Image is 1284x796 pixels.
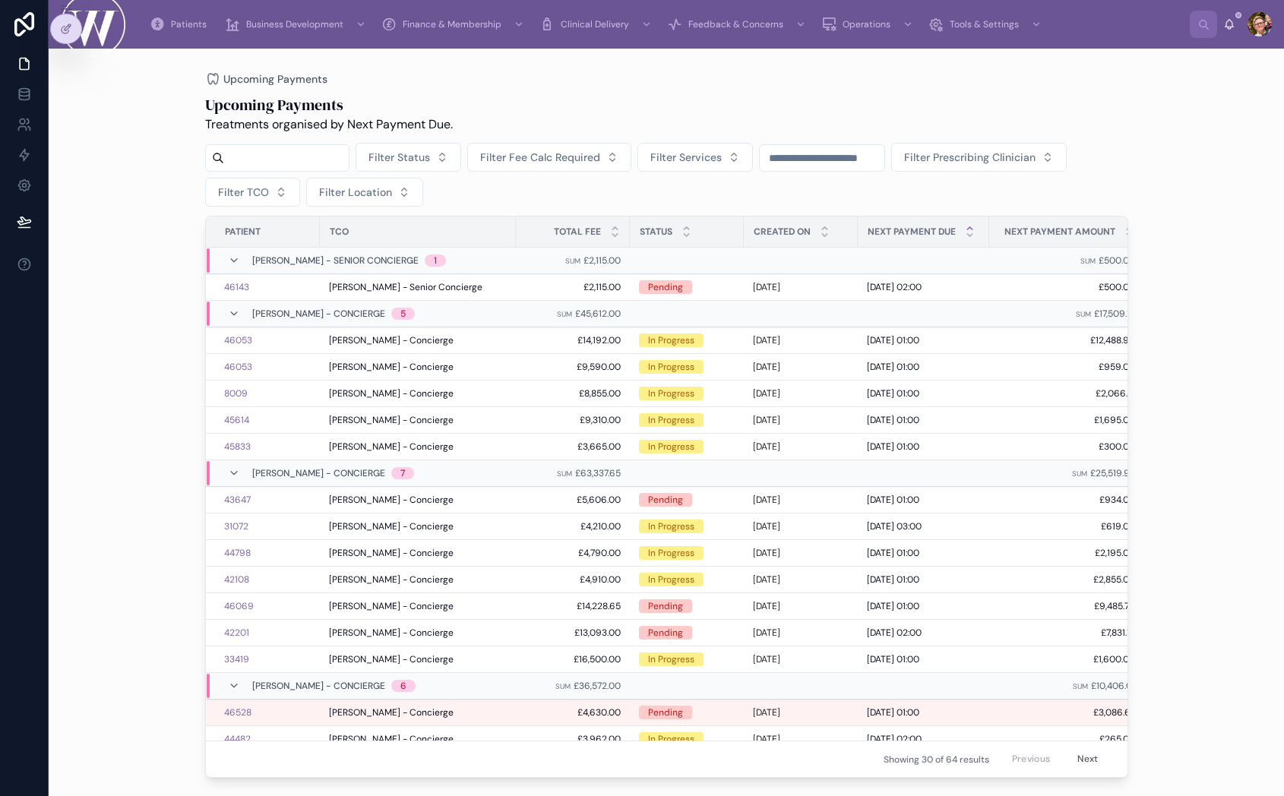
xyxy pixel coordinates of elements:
[639,440,735,453] a: In Progress
[525,494,621,506] a: £5,606.00
[753,520,780,532] p: [DATE]
[554,226,601,238] span: Total Fee
[639,360,735,374] a: In Progress
[224,733,251,745] a: 44482
[867,334,919,346] span: [DATE] 01:00
[224,600,254,612] a: 46069
[753,441,849,453] a: [DATE]
[329,414,454,426] span: [PERSON_NAME] - Concierge
[1073,681,1088,691] small: Sum
[867,334,980,346] a: [DATE] 01:00
[565,256,580,266] small: Sum
[753,361,849,373] a: [DATE]
[329,573,507,586] a: [PERSON_NAME] - Concierge
[329,653,507,665] a: [PERSON_NAME] - Concierge
[377,11,532,38] a: Finance & Membership
[998,414,1135,426] span: £1,695.00
[329,441,454,453] span: [PERSON_NAME] - Concierge
[224,573,249,586] span: 42108
[868,226,956,238] span: Next Payment Due
[998,387,1135,400] a: £2,066.17
[329,547,507,559] a: [PERSON_NAME] - Concierge
[561,18,629,30] span: Clinical Delivery
[998,520,1135,532] span: £619.00
[329,600,507,612] a: [PERSON_NAME] - Concierge
[525,733,621,745] a: £3,962.00
[403,18,501,30] span: Finance & Membership
[535,11,659,38] a: Clinical Delivery
[637,143,753,172] button: Select Button
[998,361,1135,373] a: £959.00
[224,414,249,426] a: 45614
[557,309,572,319] small: Sum
[525,441,621,453] a: £3,665.00
[639,280,735,294] a: Pending
[329,627,454,639] span: [PERSON_NAME] - Concierge
[329,627,507,639] a: [PERSON_NAME] - Concierge
[224,361,252,373] a: 46053
[400,680,406,692] div: 6
[648,493,683,507] div: Pending
[867,494,919,506] span: [DATE] 01:00
[224,441,251,453] a: 45833
[648,280,683,294] div: Pending
[639,413,735,427] a: In Progress
[639,546,735,560] a: In Progress
[648,360,694,374] div: In Progress
[525,520,621,532] span: £4,210.00
[224,387,311,400] a: 8009
[904,150,1036,165] span: Filter Prescribing Clinician
[753,706,780,719] p: [DATE]
[998,733,1135,745] a: £265.00
[224,573,311,586] a: 42108
[525,600,621,612] span: £14,228.65
[753,653,780,665] p: [DATE]
[400,467,405,479] div: 7
[998,334,1135,346] a: £12,488.96
[998,627,1135,639] a: £7,831.14
[329,706,507,719] a: [PERSON_NAME] - Concierge
[525,361,621,373] span: £9,590.00
[867,494,980,506] a: [DATE] 01:00
[224,494,311,506] a: 43647
[639,520,735,533] a: In Progress
[950,18,1019,30] span: Tools & Settings
[525,627,621,639] a: £13,093.00
[753,387,780,400] p: [DATE]
[648,652,694,666] div: In Progress
[639,333,735,347] a: In Progress
[648,706,683,719] div: Pending
[648,546,694,560] div: In Progress
[867,600,919,612] span: [DATE] 01:00
[224,627,249,639] span: 42201
[1067,747,1108,771] button: Next
[998,573,1135,586] a: £2,855.00
[998,547,1135,559] span: £2,195.00
[525,334,621,346] span: £14,192.00
[867,573,919,586] span: [DATE] 01:00
[224,547,311,559] a: 44798
[329,334,507,346] a: [PERSON_NAME] - Concierge
[224,281,311,293] a: 46143
[224,494,251,506] a: 43647
[753,733,849,745] a: [DATE]
[224,706,311,719] a: 46528
[867,627,980,639] a: [DATE] 02:00
[329,706,454,719] span: [PERSON_NAME] - Concierge
[145,11,217,38] a: Patients
[867,441,919,453] span: [DATE] 01:00
[998,281,1135,293] a: £500.00
[224,547,251,559] span: 44798
[867,653,980,665] a: [DATE] 01:00
[753,414,780,426] p: [DATE]
[205,115,453,134] span: Treatments organised by Next Payment Due.
[224,361,311,373] a: 46053
[867,706,980,719] a: [DATE] 01:00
